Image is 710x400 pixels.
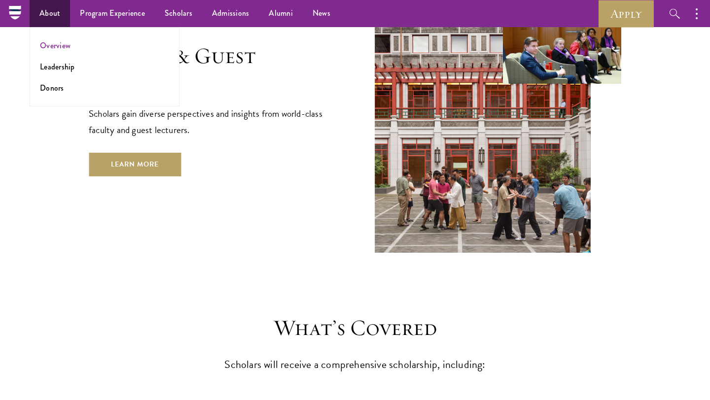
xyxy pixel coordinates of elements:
[89,153,181,176] a: Learn More
[89,42,335,98] h2: Faculty & Guest Speakers
[40,40,71,51] a: Overview
[202,314,508,342] h3: What’s Covered
[40,82,64,94] a: Donors
[202,356,508,374] p: Scholars will receive a comprehensive scholarship, including:
[40,61,75,72] a: Leadership
[89,105,335,138] p: Scholars gain diverse perspectives and insights from world-class faculty and guest lecturers.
